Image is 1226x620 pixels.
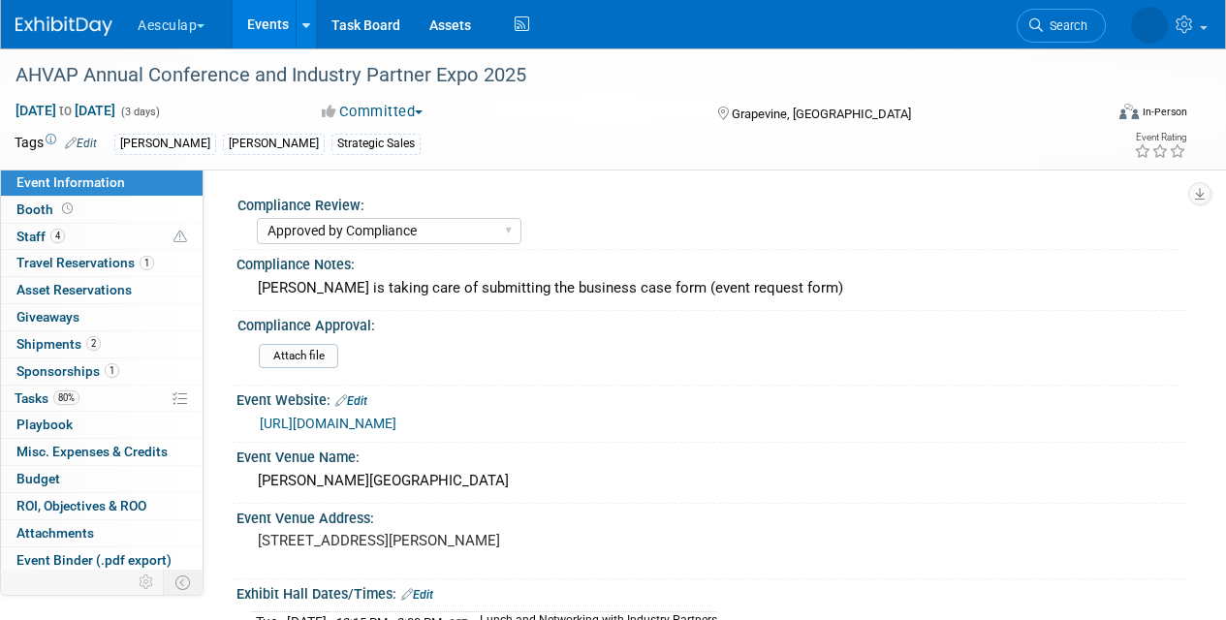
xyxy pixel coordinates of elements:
[16,16,112,36] img: ExhibitDay
[1,224,203,250] a: Staff4
[1,439,203,465] a: Misc. Expenses & Credits
[1016,101,1187,130] div: Event Format
[16,552,172,568] span: Event Binder (.pdf export)
[236,250,1187,274] div: Compliance Notes:
[1131,7,1168,44] img: Linda Zeller
[1,197,203,223] a: Booth
[16,201,77,217] span: Booth
[16,255,154,270] span: Travel Reservations
[251,273,1173,303] div: [PERSON_NAME] is taking care of submitting the business case form (event request form)
[16,471,60,486] span: Budget
[16,229,65,244] span: Staff
[16,309,79,325] span: Giveaways
[236,504,1187,528] div: Event Venue Address:
[1017,9,1106,43] a: Search
[401,588,433,602] a: Edit
[15,390,79,406] span: Tasks
[105,363,119,378] span: 1
[16,174,125,190] span: Event Information
[1119,104,1139,119] img: Format-Inperson.png
[119,106,160,118] span: (3 days)
[1,412,203,438] a: Playbook
[16,498,146,513] span: ROI, Objectives & ROO
[140,256,154,270] span: 1
[1,250,203,276] a: Travel Reservations1
[1043,18,1087,33] span: Search
[331,134,421,154] div: Strategic Sales
[237,311,1179,335] div: Compliance Approval:
[1142,105,1187,119] div: In-Person
[1,277,203,303] a: Asset Reservations
[1,386,203,412] a: Tasks80%
[16,444,168,459] span: Misc. Expenses & Credits
[732,107,911,121] span: Grapevine, [GEOGRAPHIC_DATA]
[65,137,97,150] a: Edit
[236,579,1187,604] div: Exhibit Hall Dates/Times:
[16,282,132,297] span: Asset Reservations
[1,466,203,492] a: Budget
[1,547,203,573] a: Event Binder (.pdf export)
[236,386,1187,411] div: Event Website:
[237,191,1179,215] div: Compliance Review:
[223,134,325,154] div: [PERSON_NAME]
[1134,133,1186,142] div: Event Rating
[173,229,187,246] span: Potential Scheduling Conflict -- at least one attendee is tagged in another overlapping event.
[251,466,1173,496] div: [PERSON_NAME][GEOGRAPHIC_DATA]
[16,363,119,379] span: Sponsorships
[86,336,101,351] span: 2
[1,358,203,385] a: Sponsorships1
[1,304,203,330] a: Giveaways
[130,570,164,595] td: Personalize Event Tab Strip
[53,390,79,405] span: 80%
[50,229,65,243] span: 4
[335,394,367,408] a: Edit
[1,170,203,196] a: Event Information
[315,102,430,122] button: Committed
[258,532,612,549] pre: [STREET_ADDRESS][PERSON_NAME]
[260,416,396,431] a: [URL][DOMAIN_NAME]
[114,134,216,154] div: [PERSON_NAME]
[16,525,94,541] span: Attachments
[58,201,77,216] span: Booth not reserved yet
[1,331,203,357] a: Shipments2
[164,570,204,595] td: Toggle Event Tabs
[15,102,116,119] span: [DATE] [DATE]
[56,103,75,118] span: to
[9,58,1087,93] div: AHVAP Annual Conference and Industry Partner Expo 2025
[15,133,97,155] td: Tags
[1,493,203,519] a: ROI, Objectives & ROO
[16,336,101,352] span: Shipments
[16,417,73,432] span: Playbook
[1,520,203,546] a: Attachments
[236,443,1187,467] div: Event Venue Name:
